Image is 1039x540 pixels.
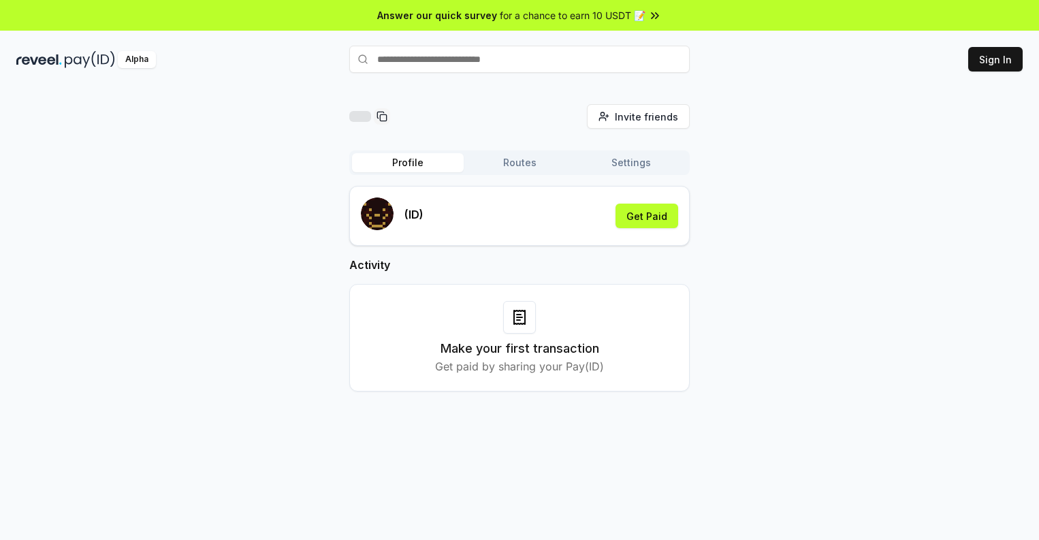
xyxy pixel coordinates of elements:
span: Invite friends [615,110,678,124]
span: for a chance to earn 10 USDT 📝 [500,8,645,22]
span: Answer our quick survey [377,8,497,22]
p: Get paid by sharing your Pay(ID) [435,358,604,375]
button: Invite friends [587,104,690,129]
h2: Activity [349,257,690,273]
div: Alpha [118,51,156,68]
h3: Make your first transaction [441,339,599,358]
button: Sign In [968,47,1023,72]
button: Profile [352,153,464,172]
button: Settings [575,153,687,172]
button: Get Paid [616,204,678,228]
img: pay_id [65,51,115,68]
img: reveel_dark [16,51,62,68]
p: (ID) [404,206,423,223]
button: Routes [464,153,575,172]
